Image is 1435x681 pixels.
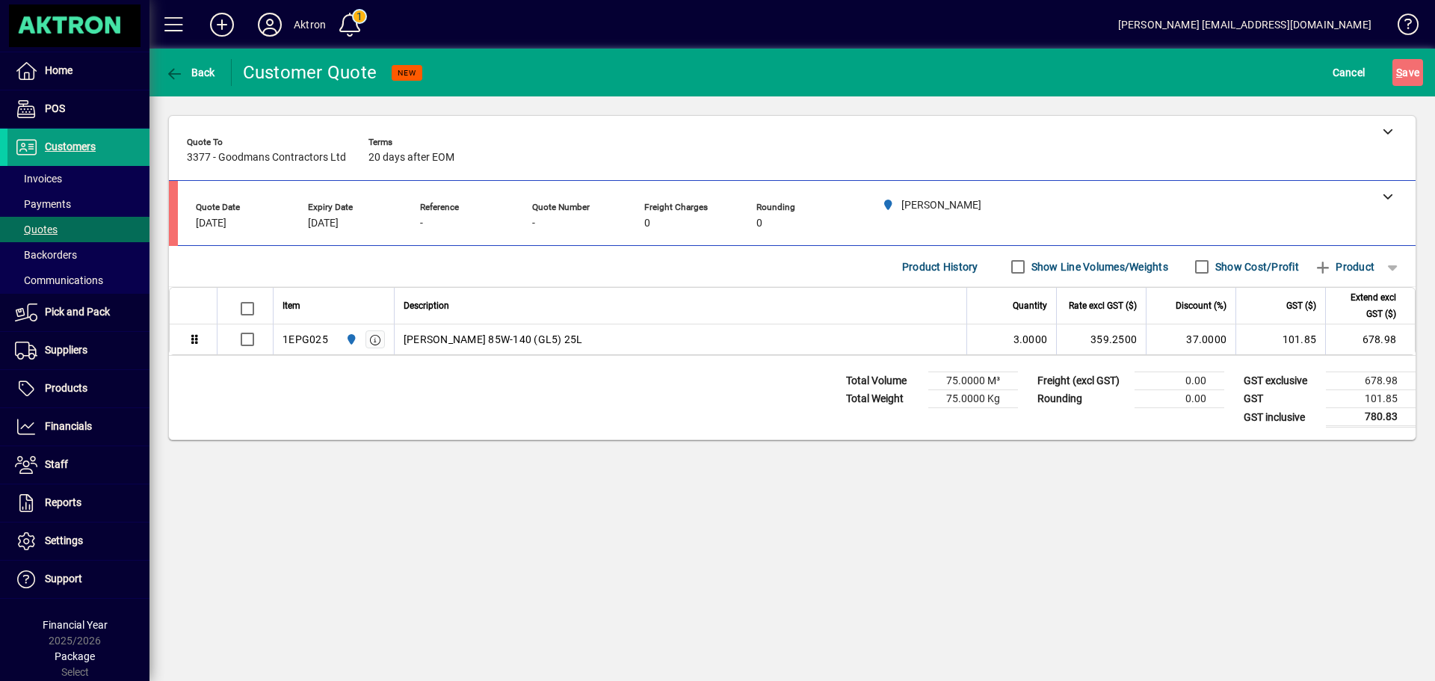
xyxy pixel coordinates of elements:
[1396,67,1402,78] span: S
[1325,324,1415,354] td: 678.98
[1135,372,1224,390] td: 0.00
[1396,61,1419,84] span: ave
[928,390,1018,408] td: 75.0000 Kg
[1146,324,1235,354] td: 37.0000
[7,52,149,90] a: Home
[1286,298,1316,314] span: GST ($)
[368,152,454,164] span: 20 days after EOM
[45,306,110,318] span: Pick and Pack
[1028,259,1168,274] label: Show Line Volumes/Weights
[839,372,928,390] td: Total Volume
[7,408,149,446] a: Financials
[1135,390,1224,408] td: 0.00
[404,298,449,314] span: Description
[308,218,339,229] span: [DATE]
[243,61,377,84] div: Customer Quote
[15,249,77,261] span: Backorders
[7,217,149,242] a: Quotes
[1212,259,1299,274] label: Show Cost/Profit
[928,372,1018,390] td: 75.0000 M³
[7,561,149,598] a: Support
[45,496,81,508] span: Reports
[839,390,928,408] td: Total Weight
[1326,372,1416,390] td: 678.98
[43,619,108,631] span: Financial Year
[7,446,149,484] a: Staff
[165,67,215,78] span: Back
[7,90,149,128] a: POS
[1235,324,1325,354] td: 101.85
[196,218,226,229] span: [DATE]
[1013,332,1048,347] span: 3.0000
[1236,372,1326,390] td: GST exclusive
[1118,13,1371,37] div: [PERSON_NAME] [EMAIL_ADDRESS][DOMAIN_NAME]
[15,198,71,210] span: Payments
[45,458,68,470] span: Staff
[1314,255,1374,279] span: Product
[7,191,149,217] a: Payments
[398,68,416,78] span: NEW
[198,11,246,38] button: Add
[1030,372,1135,390] td: Freight (excl GST)
[294,13,326,37] div: Aktron
[7,370,149,407] a: Products
[1236,390,1326,408] td: GST
[1335,289,1396,322] span: Extend excl GST ($)
[756,218,762,229] span: 0
[15,224,58,235] span: Quotes
[7,166,149,191] a: Invoices
[161,59,219,86] button: Back
[45,141,96,152] span: Customers
[246,11,294,38] button: Profile
[1013,298,1047,314] span: Quantity
[1386,3,1416,52] a: Knowledge Base
[45,64,72,76] span: Home
[420,218,423,229] span: -
[644,218,650,229] span: 0
[45,382,87,394] span: Products
[404,332,583,347] span: [PERSON_NAME] 85W-140 (GL5) 25L
[45,534,83,546] span: Settings
[1236,408,1326,427] td: GST inclusive
[7,484,149,522] a: Reports
[7,268,149,293] a: Communications
[7,523,149,560] a: Settings
[7,294,149,331] a: Pick and Pack
[902,255,978,279] span: Product History
[45,573,82,585] span: Support
[45,102,65,114] span: POS
[1326,408,1416,427] td: 780.83
[187,152,346,164] span: 3377 - Goodmans Contractors Ltd
[1392,59,1423,86] button: Save
[283,332,328,347] div: 1EPG025
[1326,390,1416,408] td: 101.85
[7,242,149,268] a: Backorders
[1333,61,1365,84] span: Cancel
[55,650,95,662] span: Package
[532,218,535,229] span: -
[1030,390,1135,408] td: Rounding
[1176,298,1226,314] span: Discount (%)
[7,332,149,369] a: Suppliers
[45,420,92,432] span: Financials
[1069,298,1137,314] span: Rate excl GST ($)
[149,59,232,86] app-page-header-button: Back
[283,298,300,314] span: Item
[896,253,984,280] button: Product History
[45,344,87,356] span: Suppliers
[15,173,62,185] span: Invoices
[1306,253,1382,280] button: Product
[1329,59,1369,86] button: Cancel
[342,331,359,348] span: HAMILTON
[15,274,103,286] span: Communications
[1066,332,1137,347] div: 359.2500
